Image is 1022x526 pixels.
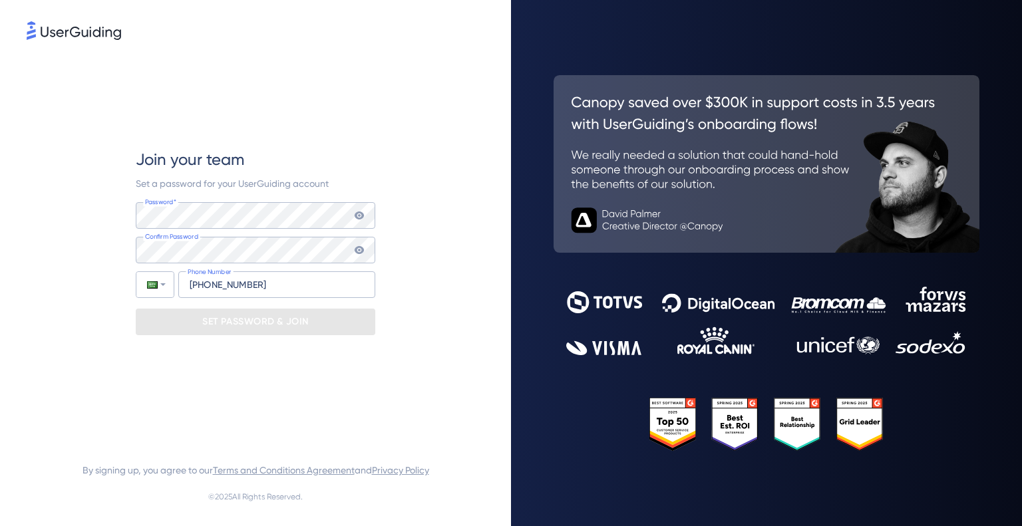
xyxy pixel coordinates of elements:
[27,21,121,40] img: 8faab4ba6bc7696a72372aa768b0286c.svg
[178,271,375,298] input: Phone Number
[83,462,429,478] span: By signing up, you agree to our and
[136,178,329,189] span: Set a password for your UserGuiding account
[136,149,244,170] span: Join your team
[213,465,355,475] a: Terms and Conditions Agreement
[649,398,884,451] img: 25303e33045975176eb484905ab012ff.svg
[554,75,979,253] img: 26c0aa7c25a843aed4baddd2b5e0fa68.svg
[372,465,429,475] a: Privacy Policy
[202,311,309,332] p: SET PASSWORD & JOIN
[566,287,967,354] img: 9302ce2ac39453076f5bc0f2f2ca889b.svg
[208,489,303,505] span: © 2025 All Rights Reserved.
[136,272,174,297] div: Saudi Arabia: + 966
